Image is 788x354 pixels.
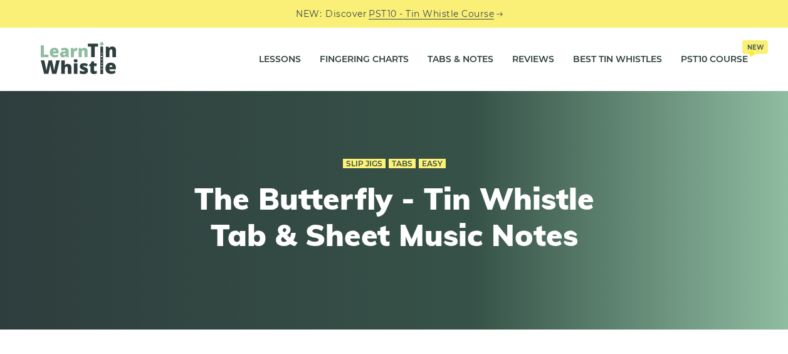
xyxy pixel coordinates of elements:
a: Fingering Charts [320,44,409,75]
a: PST10 CourseNew [681,44,748,75]
a: Lessons [259,44,301,75]
span: New [742,40,768,54]
a: Easy [419,159,446,169]
a: Reviews [512,44,554,75]
img: LearnTinWhistle.com [41,42,116,74]
a: Best Tin Whistles [573,44,662,75]
h1: The Butterfly - Tin Whistle Tab & Sheet Music Notes [164,181,625,253]
a: Tabs [389,159,416,169]
a: Slip Jigs [343,159,386,169]
a: Tabs & Notes [428,44,493,75]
